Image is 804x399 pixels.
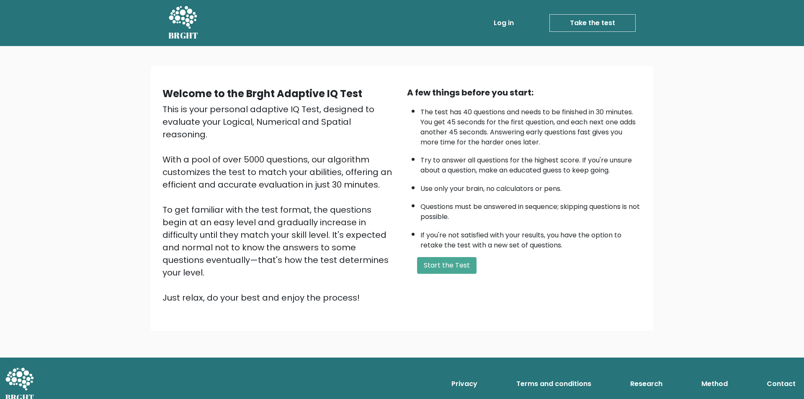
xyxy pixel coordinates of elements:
[162,103,397,304] div: This is your personal adaptive IQ Test, designed to evaluate your Logical, Numerical and Spatial ...
[549,14,636,32] a: Take the test
[407,86,642,99] div: A few things before you start:
[168,31,198,41] h5: BRGHT
[417,257,477,274] button: Start the Test
[420,198,642,222] li: Questions must be answered in sequence; skipping questions is not possible.
[420,103,642,147] li: The test has 40 questions and needs to be finished in 30 minutes. You get 45 seconds for the firs...
[627,376,666,392] a: Research
[698,376,731,392] a: Method
[162,87,362,100] b: Welcome to the Brght Adaptive IQ Test
[490,15,517,31] a: Log in
[168,3,198,43] a: BRGHT
[448,376,481,392] a: Privacy
[420,151,642,175] li: Try to answer all questions for the highest score. If you're unsure about a question, make an edu...
[420,226,642,250] li: If you're not satisfied with your results, you have the option to retake the test with a new set ...
[763,376,799,392] a: Contact
[420,180,642,194] li: Use only your brain, no calculators or pens.
[513,376,595,392] a: Terms and conditions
